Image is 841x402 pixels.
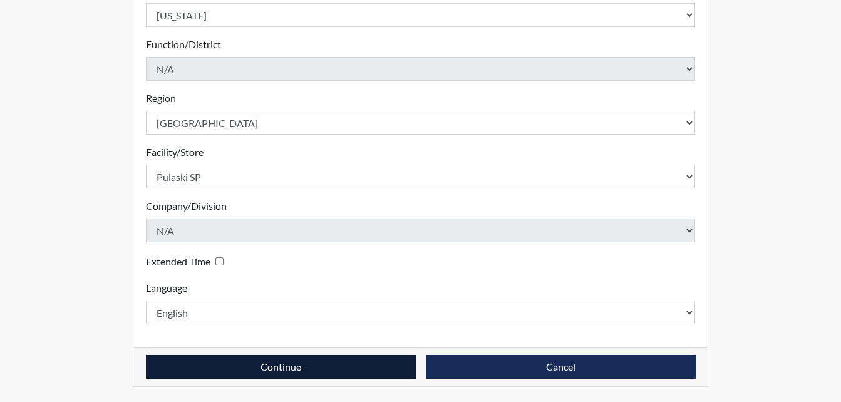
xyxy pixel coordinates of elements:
[146,198,227,214] label: Company/Division
[146,281,187,296] label: Language
[146,37,221,52] label: Function/District
[146,355,416,379] button: Continue
[146,254,210,269] label: Extended Time
[146,91,176,106] label: Region
[146,145,204,160] label: Facility/Store
[426,355,696,379] button: Cancel
[146,252,229,271] div: Checking this box will provide the interviewee with an accomodation of extra time to answer each ...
